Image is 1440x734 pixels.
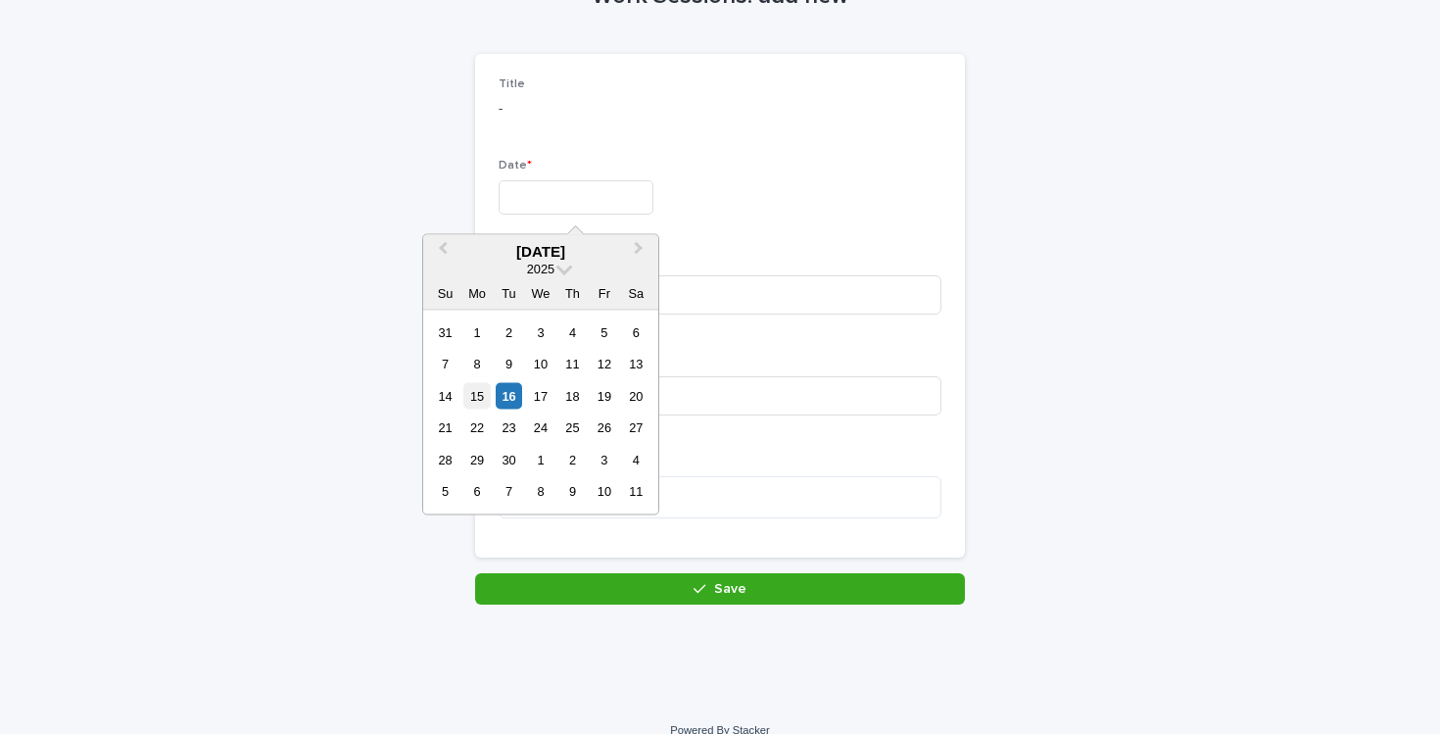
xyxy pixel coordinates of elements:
div: Choose Sunday, September 28th, 2025 [432,446,458,472]
div: Choose Thursday, October 9th, 2025 [559,478,586,505]
div: Choose Saturday, September 13th, 2025 [623,351,649,377]
div: Tu [496,280,522,307]
div: Choose Monday, September 22nd, 2025 [463,415,490,441]
div: Choose Sunday, September 14th, 2025 [432,382,458,409]
div: Choose Monday, October 6th, 2025 [463,478,490,505]
div: Choose Wednesday, September 24th, 2025 [527,415,553,441]
div: Mo [463,280,490,307]
div: Choose Sunday, September 21st, 2025 [432,415,458,441]
div: Choose Wednesday, October 1st, 2025 [527,446,553,472]
div: Choose Thursday, September 11th, 2025 [559,351,586,377]
div: month 2025-09 [429,317,651,508]
div: Choose Saturday, October 4th, 2025 [623,446,649,472]
div: Choose Monday, September 29th, 2025 [463,446,490,472]
span: Save [714,582,746,596]
div: We [527,280,553,307]
div: Choose Friday, October 10th, 2025 [591,478,617,505]
div: Choose Friday, October 3rd, 2025 [591,446,617,472]
div: Choose Thursday, October 2nd, 2025 [559,446,586,472]
div: Choose Monday, September 15th, 2025 [463,382,490,409]
div: Choose Friday, September 19th, 2025 [591,382,617,409]
span: 2025 [527,262,554,276]
div: Choose Wednesday, October 8th, 2025 [527,478,553,505]
div: Choose Friday, September 12th, 2025 [591,351,617,377]
span: Date [499,160,532,171]
div: Choose Tuesday, September 16th, 2025 [496,382,522,409]
div: Choose Wednesday, September 10th, 2025 [527,351,553,377]
span: Title [499,78,525,90]
div: Choose Tuesday, September 23rd, 2025 [496,415,522,441]
div: Choose Thursday, September 25th, 2025 [559,415,586,441]
div: Sa [623,280,649,307]
div: Choose Saturday, September 27th, 2025 [623,415,649,441]
div: Choose Tuesday, September 2nd, 2025 [496,318,522,345]
div: Choose Monday, September 1st, 2025 [463,318,490,345]
div: Choose Thursday, September 4th, 2025 [559,318,586,345]
div: Fr [591,280,617,307]
div: Choose Thursday, September 18th, 2025 [559,382,586,409]
div: [DATE] [423,243,658,261]
p: - [499,99,941,120]
div: Choose Wednesday, September 17th, 2025 [527,382,553,409]
div: Choose Saturday, September 6th, 2025 [623,318,649,345]
button: Next Month [625,237,656,269]
div: Choose Tuesday, September 30th, 2025 [496,446,522,472]
button: Previous Month [425,237,456,269]
div: Choose Sunday, October 5th, 2025 [432,478,458,505]
div: Choose Saturday, September 20th, 2025 [623,382,649,409]
div: Choose Sunday, August 31st, 2025 [432,318,458,345]
div: Choose Friday, September 5th, 2025 [591,318,617,345]
div: Choose Tuesday, September 9th, 2025 [496,351,522,377]
div: Choose Sunday, September 7th, 2025 [432,351,458,377]
button: Save [475,573,965,605]
div: Su [432,280,458,307]
div: Choose Wednesday, September 3rd, 2025 [527,318,553,345]
div: Choose Friday, September 26th, 2025 [591,415,617,441]
div: Th [559,280,586,307]
div: Choose Saturday, October 11th, 2025 [623,478,649,505]
div: Choose Monday, September 8th, 2025 [463,351,490,377]
div: Choose Tuesday, October 7th, 2025 [496,478,522,505]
